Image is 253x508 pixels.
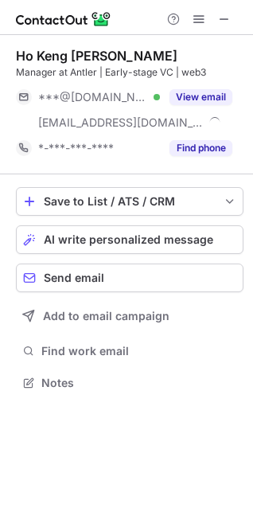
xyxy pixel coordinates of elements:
button: Send email [16,264,243,292]
span: Find work email [41,344,237,358]
button: Notes [16,372,243,394]
div: Save to List / ATS / CRM [44,195,216,208]
span: Add to email campaign [43,310,169,322]
img: ContactOut v5.3.10 [16,10,111,29]
div: Ho Keng [PERSON_NAME] [16,48,177,64]
span: Notes [41,376,237,390]
button: AI write personalized message [16,225,243,254]
span: [EMAIL_ADDRESS][DOMAIN_NAME] [38,115,204,130]
span: ***@[DOMAIN_NAME] [38,90,148,104]
span: Send email [44,272,104,284]
button: Reveal Button [169,140,232,156]
span: AI write personalized message [44,233,213,246]
button: Add to email campaign [16,302,243,330]
button: Find work email [16,340,243,362]
button: Reveal Button [169,89,232,105]
div: Manager at Antler | Early-stage VC | web3 [16,65,243,80]
button: save-profile-one-click [16,187,243,216]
